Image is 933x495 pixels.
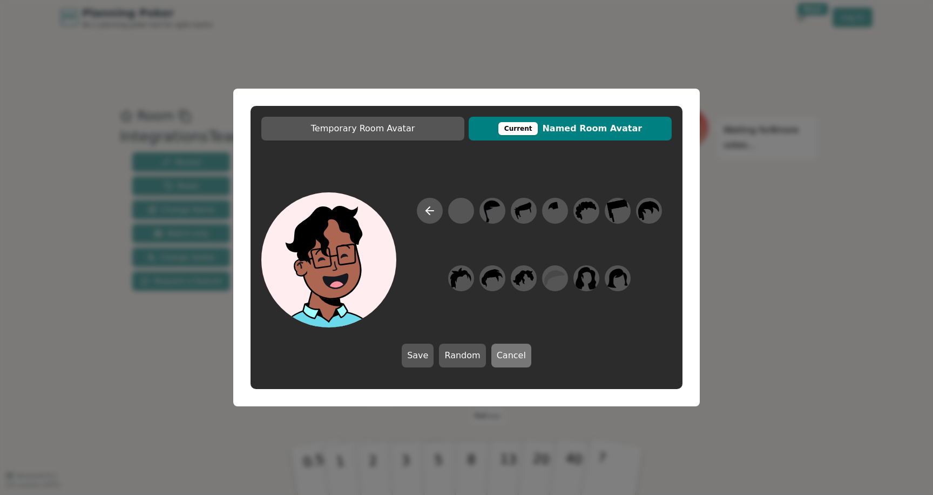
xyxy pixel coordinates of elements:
button: Save [402,344,434,367]
button: Temporary Room Avatar [261,117,464,141]
button: CurrentNamed Room Avatar [469,117,672,141]
span: Named Room Avatar [474,122,666,135]
button: Cancel [491,344,531,367]
div: This avatar will be displayed in dedicated rooms [498,122,538,135]
button: Random [439,344,485,367]
span: Temporary Room Avatar [267,122,459,135]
